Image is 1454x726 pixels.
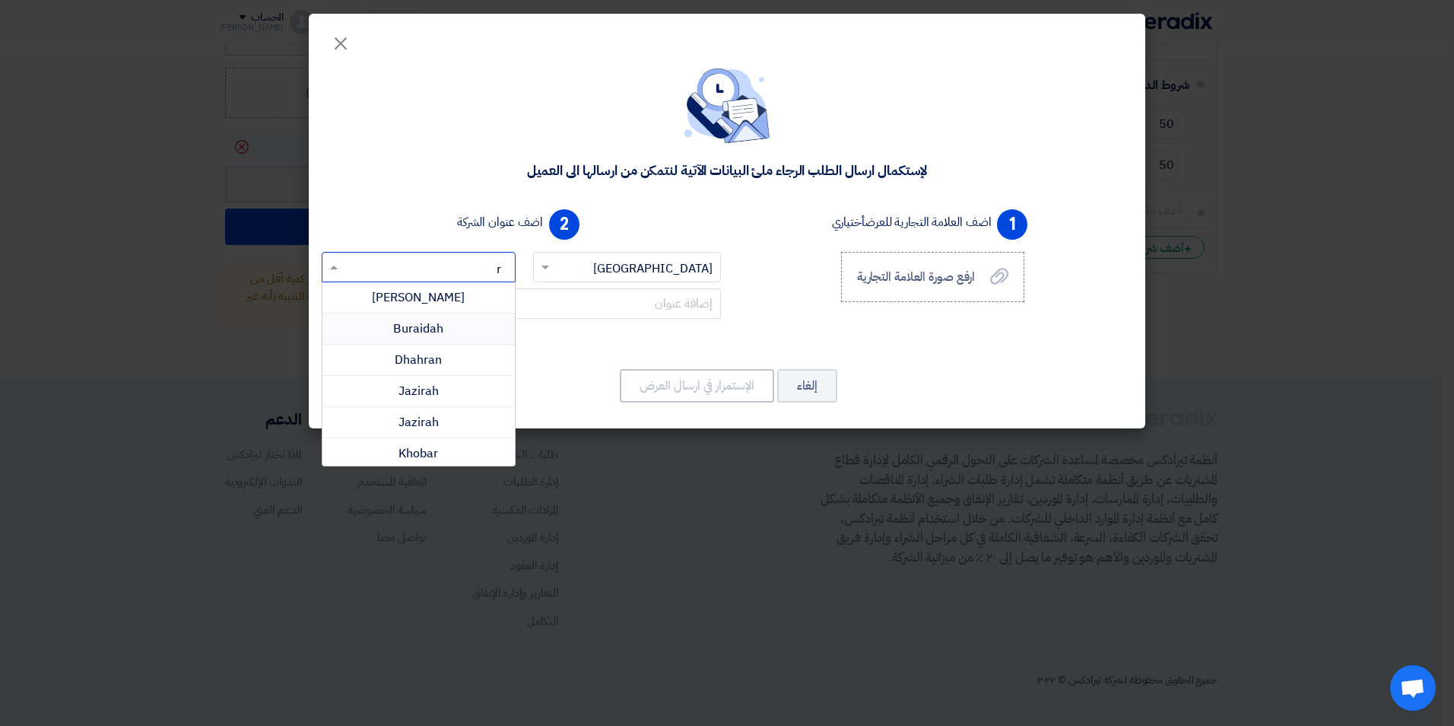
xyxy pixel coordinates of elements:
[398,413,439,431] span: Jazirah
[319,24,362,55] button: Close
[620,369,774,403] button: الإستمرار في ارسال العرض
[395,351,442,369] span: Dhahran
[684,68,770,143] img: empty_state_contact.svg
[457,213,544,231] label: اضف عنوان الشركة
[549,209,579,240] span: 2
[527,161,928,179] div: لإستكمال ارسال الطلب الرجاء ملئ البيانات الآتية لنتمكن من ارسالها الى العميل
[997,209,1027,240] span: 1
[398,382,439,400] span: Jazirah
[332,20,350,65] span: ×
[777,369,837,403] button: إلغاء
[857,268,976,286] span: ارفع صورة العلامة التجارية
[322,288,721,319] input: إضافة عنوان
[832,213,992,231] label: اضف العلامة التجارية للعرض
[393,320,443,338] span: Buraidah
[398,444,438,463] span: Khobar
[832,213,865,231] span: أختياري
[372,288,465,307] span: [PERSON_NAME]
[1390,665,1436,711] a: Open chat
